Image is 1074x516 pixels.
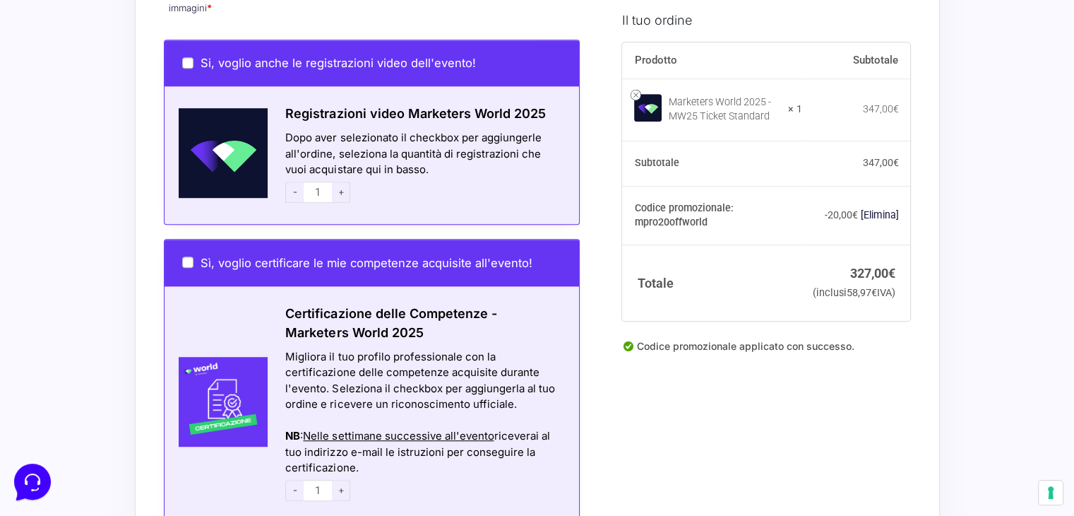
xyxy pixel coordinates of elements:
input: 1 [304,182,332,203]
span: € [852,210,857,221]
span: 20,00 [827,210,857,221]
span: € [888,266,895,281]
a: Rimuovi il codice promozionale mpro20offworld [860,210,898,221]
p: Aiuto [217,406,238,418]
span: + [332,182,350,203]
iframe: Customerly Messenger Launcher [11,461,54,503]
h3: Il tuo ordine [622,11,910,30]
img: Schermata-2022-04-11-alle-18.28.41.png [165,108,268,198]
input: 1 [304,480,332,501]
small: (inclusi IVA) [813,287,895,299]
span: Trova una risposta [23,175,110,187]
bdi: 347,00 [862,158,898,169]
button: Home [11,386,98,418]
th: Prodotto [622,42,802,79]
input: Si, voglio anche le registrazioni video dell'evento! [182,57,193,69]
h2: Ciao da Marketers 👋 [11,11,237,34]
img: Marketers World 2025 - MW25 Ticket Standard [634,94,662,122]
div: Codice promozionale applicato con successo. [622,339,910,365]
span: € [871,287,877,299]
span: € [893,158,898,169]
button: Aiuto [184,386,271,418]
th: Codice promozionale: mpro20offworld [622,187,802,246]
bdi: 327,00 [850,266,895,281]
span: Registrazioni video Marketers World 2025 [285,106,545,121]
th: Totale [622,245,802,321]
button: Le tue preferenze relative al consenso per le tecnologie di tracciamento [1039,481,1063,505]
span: Nelle settimane successive all'evento [303,429,494,442]
strong: × 1 [788,103,802,117]
span: + [332,480,350,501]
div: : riceverai al tuo indirizzo e-mail le istruzioni per conseguire la certificazione. [285,428,561,476]
span: € [893,104,898,115]
strong: NB [285,429,300,442]
button: Messaggi [98,386,185,418]
div: Migliora il tuo profilo professionale con la certificazione delle competenze acquisite durante l'... [285,349,561,413]
p: Home [42,406,66,418]
span: - [285,480,304,501]
img: Certificazione-MW24-300x300-1.jpg [165,357,268,447]
a: Apri Centro Assistenza [150,175,260,187]
span: Sì, voglio certificare le mie competenze acquisite all'evento! [201,256,532,270]
p: Messaggi [122,406,160,418]
input: Cerca un articolo... [32,206,231,220]
span: Si, voglio anche le registrazioni video dell'evento! [201,56,476,70]
div: Dopo aver selezionato il checkbox per aggiungerle all'ordine, seleziona la quantità di registrazi... [268,130,579,206]
img: dark [45,79,73,107]
bdi: 347,00 [862,104,898,115]
span: Certificazione delle Competenze - Marketers World 2025 [285,306,496,340]
div: Azioni del messaggio [285,413,561,429]
th: Subtotale [622,141,802,187]
span: - [285,182,304,203]
button: Inizia una conversazione [23,119,260,147]
span: Le tue conversazioni [23,57,120,68]
span: Inizia una conversazione [92,127,208,139]
img: dark [23,79,51,107]
th: Subtotale [802,42,911,79]
td: - [802,187,911,246]
span: 58,97 [847,287,877,299]
div: Marketers World 2025 - MW25 Ticket Standard [669,96,779,124]
img: dark [68,79,96,107]
input: Sì, voglio certificare le mie competenze acquisite all'evento! [182,257,193,268]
